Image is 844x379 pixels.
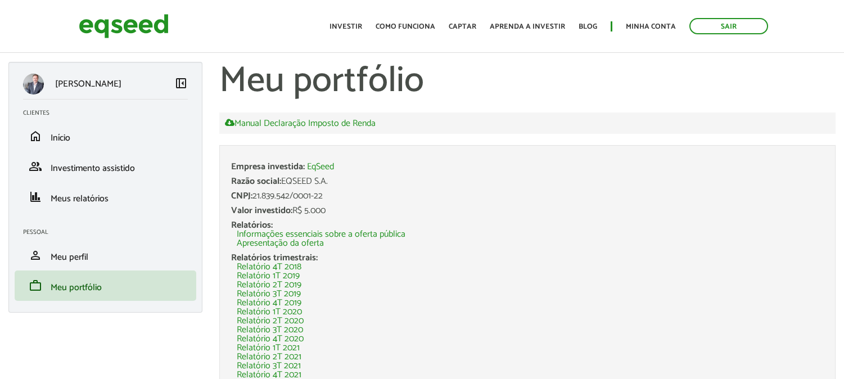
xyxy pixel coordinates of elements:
[237,353,301,362] a: Relatório 2T 2021
[231,174,281,189] span: Razão social:
[237,230,405,239] a: Informações essenciais sobre a oferta pública
[23,129,188,143] a: homeInício
[237,308,302,317] a: Relatório 1T 2020
[51,191,109,206] span: Meus relatórios
[490,23,565,30] a: Aprenda a investir
[237,290,301,299] a: Relatório 3T 2019
[29,190,42,204] span: finance
[15,240,196,270] li: Meu perfil
[51,250,88,265] span: Meu perfil
[23,160,188,173] a: groupInvestimento assistido
[237,263,301,272] a: Relatório 4T 2018
[23,110,196,116] h2: Clientes
[29,129,42,143] span: home
[174,76,188,90] span: left_panel_close
[376,23,435,30] a: Como funciona
[231,206,824,215] div: R$ 5.000
[231,218,273,233] span: Relatórios:
[237,239,324,248] a: Apresentação da oferta
[237,344,300,353] a: Relatório 1T 2021
[174,76,188,92] a: Colapsar menu
[237,299,301,308] a: Relatório 4T 2019
[689,18,768,34] a: Sair
[231,159,305,174] span: Empresa investida:
[23,190,188,204] a: financeMeus relatórios
[29,160,42,173] span: group
[15,270,196,301] li: Meu portfólio
[29,249,42,262] span: person
[51,161,135,176] span: Investimento assistido
[29,279,42,292] span: work
[237,335,304,344] a: Relatório 4T 2020
[15,182,196,212] li: Meus relatórios
[225,118,376,128] a: Manual Declaração Imposto de Renda
[55,79,121,89] p: [PERSON_NAME]
[237,272,300,281] a: Relatório 1T 2019
[51,130,70,146] span: Início
[219,62,836,101] h1: Meu portfólio
[23,229,196,236] h2: Pessoal
[231,203,292,218] span: Valor investido:
[79,11,169,41] img: EqSeed
[23,249,188,262] a: personMeu perfil
[579,23,597,30] a: Blog
[15,151,196,182] li: Investimento assistido
[237,326,303,335] a: Relatório 3T 2020
[15,121,196,151] li: Início
[626,23,676,30] a: Minha conta
[231,188,252,204] span: CNPJ:
[231,177,824,186] div: EQSEED S.A.
[449,23,476,30] a: Captar
[237,281,301,290] a: Relatório 2T 2019
[330,23,362,30] a: Investir
[23,279,188,292] a: workMeu portfólio
[237,362,301,371] a: Relatório 3T 2021
[51,280,102,295] span: Meu portfólio
[231,250,318,265] span: Relatórios trimestrais:
[231,192,824,201] div: 21.839.542/0001-22
[237,317,304,326] a: Relatório 2T 2020
[307,163,334,172] a: EqSeed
